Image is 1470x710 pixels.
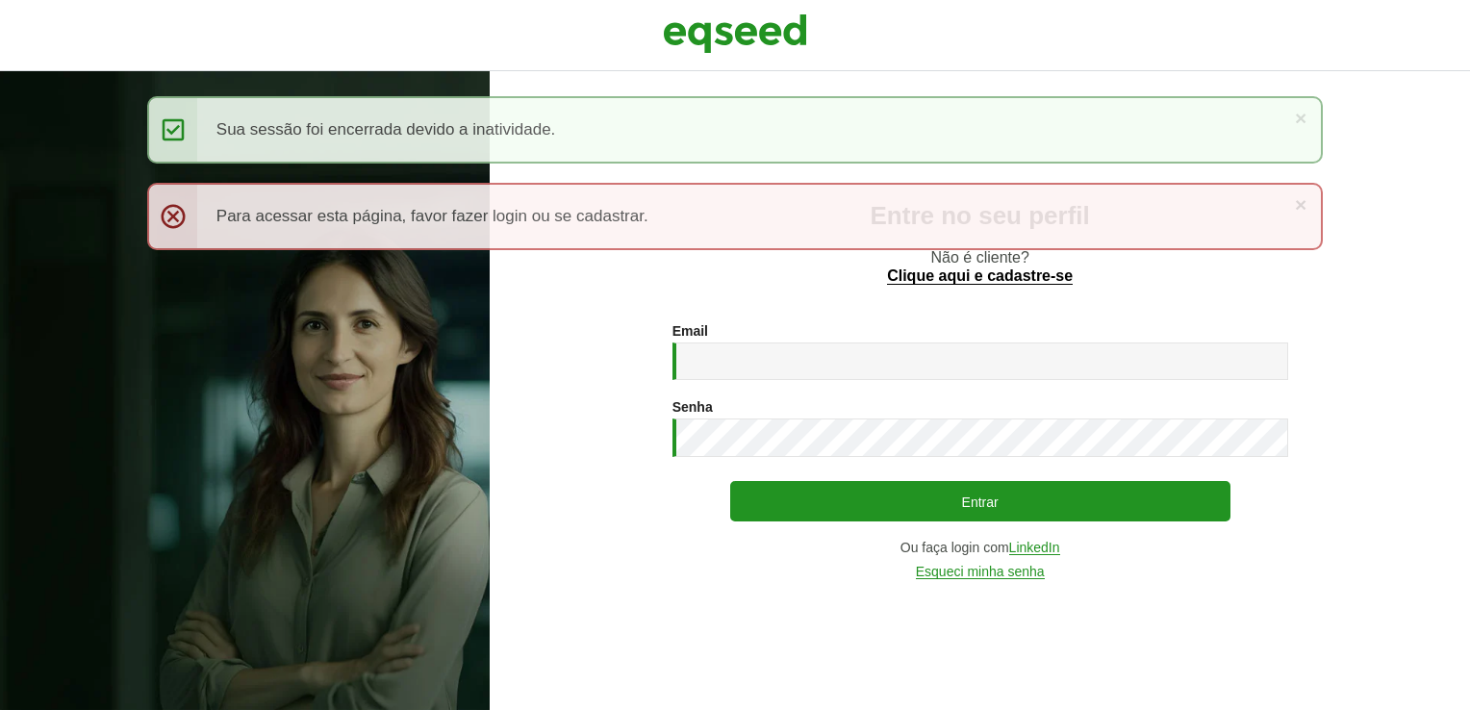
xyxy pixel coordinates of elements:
a: × [1295,194,1306,215]
div: Sua sessão foi encerrada devido a inatividade. [147,96,1323,164]
div: Ou faça login com [672,541,1288,555]
a: LinkedIn [1009,541,1060,555]
button: Entrar [730,481,1230,521]
label: Email [672,324,708,338]
a: Clique aqui e cadastre-se [887,268,1073,285]
a: × [1295,108,1306,128]
label: Senha [672,400,713,414]
a: Esqueci minha senha [916,565,1045,579]
div: Para acessar esta página, favor fazer login ou se cadastrar. [147,183,1323,250]
img: EqSeed Logo [663,10,807,58]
